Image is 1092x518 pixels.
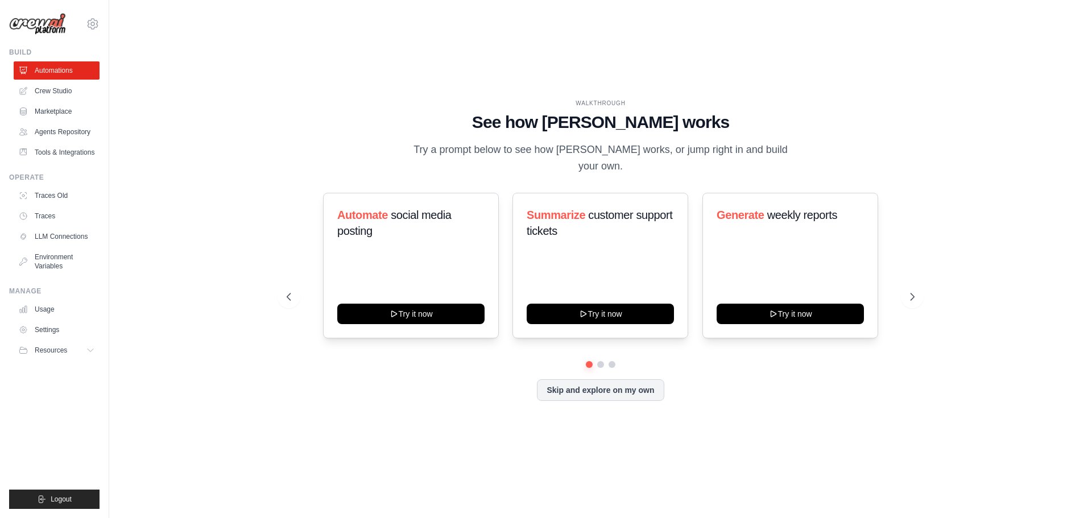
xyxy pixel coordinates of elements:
button: Resources [14,341,100,359]
a: Crew Studio [14,82,100,100]
a: Tools & Integrations [14,143,100,161]
button: Try it now [527,304,674,324]
img: Logo [9,13,66,35]
button: Logout [9,490,100,509]
iframe: Chat Widget [1035,463,1092,518]
span: customer support tickets [527,209,672,237]
div: Build [9,48,100,57]
span: Generate [717,209,764,221]
button: Skip and explore on my own [537,379,664,401]
span: Logout [51,495,72,504]
a: Settings [14,321,100,339]
span: weekly reports [767,209,837,221]
p: Try a prompt below to see how [PERSON_NAME] works, or jump right in and build your own. [409,142,792,175]
a: Traces [14,207,100,225]
div: Manage [9,287,100,296]
a: Automations [14,61,100,80]
a: Traces Old [14,187,100,205]
a: Marketplace [14,102,100,121]
h1: See how [PERSON_NAME] works [287,112,915,132]
a: Usage [14,300,100,318]
button: Try it now [337,304,485,324]
span: Summarize [527,209,585,221]
a: Agents Repository [14,123,100,141]
span: social media posting [337,209,452,237]
div: WALKTHROUGH [287,99,915,107]
span: Automate [337,209,388,221]
span: Resources [35,346,67,355]
button: Try it now [717,304,864,324]
a: LLM Connections [14,227,100,246]
a: Environment Variables [14,248,100,275]
div: Operate [9,173,100,182]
